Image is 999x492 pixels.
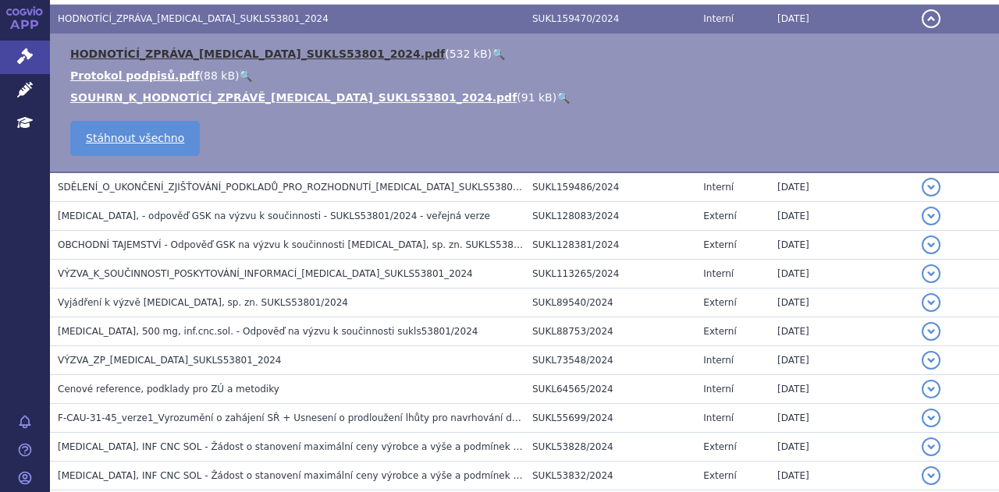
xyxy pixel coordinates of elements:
span: 91 kB [521,91,553,104]
span: Interní [703,182,734,193]
button: detail [922,9,940,28]
span: OBCHODNÍ TAJEMSTVÍ - Odpověď GSK na výzvu k součinnosti Jemperli, sp. zn. SUKLS53801/2024 - OBCHO... [58,239,665,250]
span: Interní [703,412,734,423]
li: ( ) [70,46,983,62]
td: [DATE] [770,317,914,346]
li: ( ) [70,90,983,105]
a: 🔍 [492,48,505,60]
td: [DATE] [770,231,914,260]
button: detail [922,207,940,225]
span: Externí [703,441,736,452]
span: F-CAU-31-45_verze1_Vyrozumění o zahájení SŘ + Usnesení o prodloužení lhůty pro navrhování důkazů [58,412,539,423]
span: VÝZVA_K_SOUČINNOSTI_POSKYTOVÁNÍ_INFORMACÍ_JEMPERLI_SUKLS53801_2024 [58,268,473,279]
span: Externí [703,239,736,250]
td: [DATE] [770,260,914,288]
a: 🔍 [556,91,570,104]
button: detail [922,351,940,370]
span: Interní [703,355,734,366]
button: detail [922,409,940,427]
a: HODNOTÍCÍ_ZPRÁVA_[MEDICAL_DATA]_SUKLS53801_2024.pdf [70,48,445,60]
td: [DATE] [770,202,914,231]
td: SUKL55699/2024 [524,404,695,433]
span: Jemperli, - odpověď GSK na výzvu k součinnosti - SUKLS53801/2024 - veřejná verze [58,211,490,221]
td: SUKL73548/2024 [524,346,695,375]
td: SUKL89540/2024 [524,288,695,317]
span: Externí [703,211,736,221]
a: Protokol podpisů.pdf [70,69,200,82]
span: Interní [703,384,734,395]
span: Cenové reference, podklady pro ZÚ a metodiky [58,384,279,395]
span: HODNOTÍCÍ_ZPRÁVA_JEMPERLI_SUKLS53801_2024 [58,13,329,24]
span: 532 kB [450,48,488,60]
span: Externí [703,326,736,337]
td: SUKL128381/2024 [524,231,695,260]
li: ( ) [70,68,983,83]
button: detail [922,466,940,485]
td: SUKL53828/2024 [524,433,695,462]
button: detail [922,178,940,196]
td: [DATE] [770,462,914,490]
span: Interní [703,268,734,279]
a: 🔍 [239,69,252,82]
a: SOUHRN_K_HODNOTÍCÍ_ZPRÁVĚ_[MEDICAL_DATA]_SUKLS53801_2024.pdf [70,91,517,104]
span: JEMPERLI, 500 mg, inf.cnc.sol. - Odpověď na výzvu k součinnosti sukls53801/2024 [58,326,478,337]
span: Externí [703,297,736,308]
td: [DATE] [770,375,914,404]
td: SUKL88753/2024 [524,317,695,346]
td: SUKL64565/2024 [524,375,695,404]
button: detail [922,293,940,312]
td: SUKL159470/2024 [524,5,695,34]
td: SUKL53832/2024 [524,462,695,490]
td: [DATE] [770,288,914,317]
span: Interní [703,13,734,24]
td: [DATE] [770,5,914,34]
button: detail [922,437,940,456]
td: [DATE] [770,346,914,375]
span: JEMPERLI, INF CNC SOL - Žádost o stanovení maximální ceny výrobce a výše a podmínek úhrady VILP (... [58,441,631,452]
span: VÝZVA_ZP_JEMPERLI_SUKLS53801_2024 [58,355,281,366]
button: detail [922,235,940,254]
td: [DATE] [770,172,914,202]
button: detail [922,380,940,398]
td: SUKL159486/2024 [524,172,695,202]
span: Vyjádření k výzvě JEMPERLI, sp. zn. SUKLS53801/2024 [58,297,348,308]
td: SUKL113265/2024 [524,260,695,288]
button: detail [922,322,940,341]
span: Externí [703,470,736,481]
button: detail [922,264,940,283]
td: [DATE] [770,404,914,433]
span: 88 kB [204,69,235,82]
td: [DATE] [770,433,914,462]
span: JEMPERLI, INF CNC SOL - Žádost o stanovení maximální ceny výrobce a výše a podmínek úhrady VILP (... [58,470,631,481]
td: SUKL128083/2024 [524,202,695,231]
a: Stáhnout všechno [70,121,200,156]
span: SDĚLENÍ_O_UKONČENÍ_ZJIŠŤOVÁNÍ_PODKLADŮ_PRO_ROZHODNUTÍ_JEMPERLI_SUKLS53801_2024 [58,182,547,193]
